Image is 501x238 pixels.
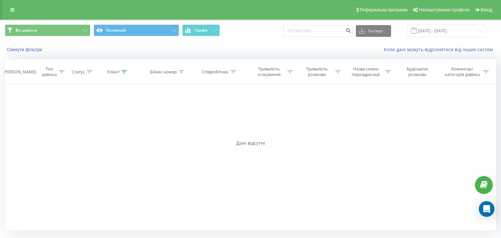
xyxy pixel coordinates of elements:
[300,66,333,77] div: Тривалість розмови
[5,24,90,36] button: Всі дзвінки
[182,24,220,36] button: Графік
[384,46,496,52] a: Коли дані можуть відрізнятися вiд інших систем
[398,66,437,77] div: Аудіозапис розмови
[283,25,353,37] input: Пошук за номером
[107,69,120,75] div: Клієнт
[348,66,383,77] div: Назва схеми переадресації
[72,69,85,75] div: Статус
[5,47,45,52] button: Скинути фільтри
[419,7,470,12] span: Налаштування профілю
[202,69,229,75] div: Співробітник
[5,140,496,146] div: Дані відсутні
[356,25,391,37] button: Експорт
[41,66,57,77] div: Тип дзвінка
[252,66,285,77] div: Тривалість очікування
[481,7,492,12] span: Вихід
[16,28,37,33] span: Всі дзвінки
[360,7,408,12] span: Реферальна програма
[150,69,177,75] div: Бізнес номер
[195,28,208,33] span: Графік
[3,69,36,75] div: [PERSON_NAME]
[479,201,494,217] div: Open Intercom Messenger
[94,24,179,36] button: Основний
[443,66,481,77] div: Коментар/категорія дзвінка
